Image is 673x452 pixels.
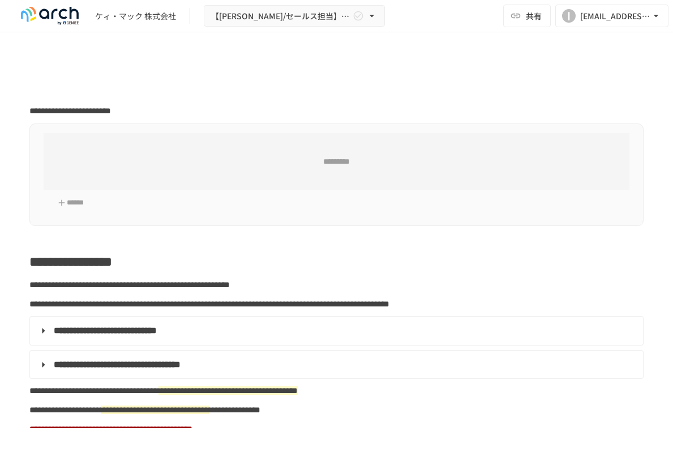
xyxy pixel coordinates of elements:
div: ケィ・マック 株式会社 [95,10,176,22]
button: I[EMAIL_ADDRESS][DOMAIN_NAME] [555,5,668,27]
span: 【[PERSON_NAME]/セールス担当】ケィ・マック株式会社 様_初期設定サポート [211,9,350,23]
div: [EMAIL_ADDRESS][DOMAIN_NAME] [580,9,650,23]
button: 【[PERSON_NAME]/セールス担当】ケィ・マック株式会社 様_初期設定サポート [204,5,385,27]
span: 共有 [526,10,542,22]
div: I [562,9,576,23]
button: 共有 [503,5,551,27]
img: logo-default@2x-9cf2c760.svg [14,7,86,25]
